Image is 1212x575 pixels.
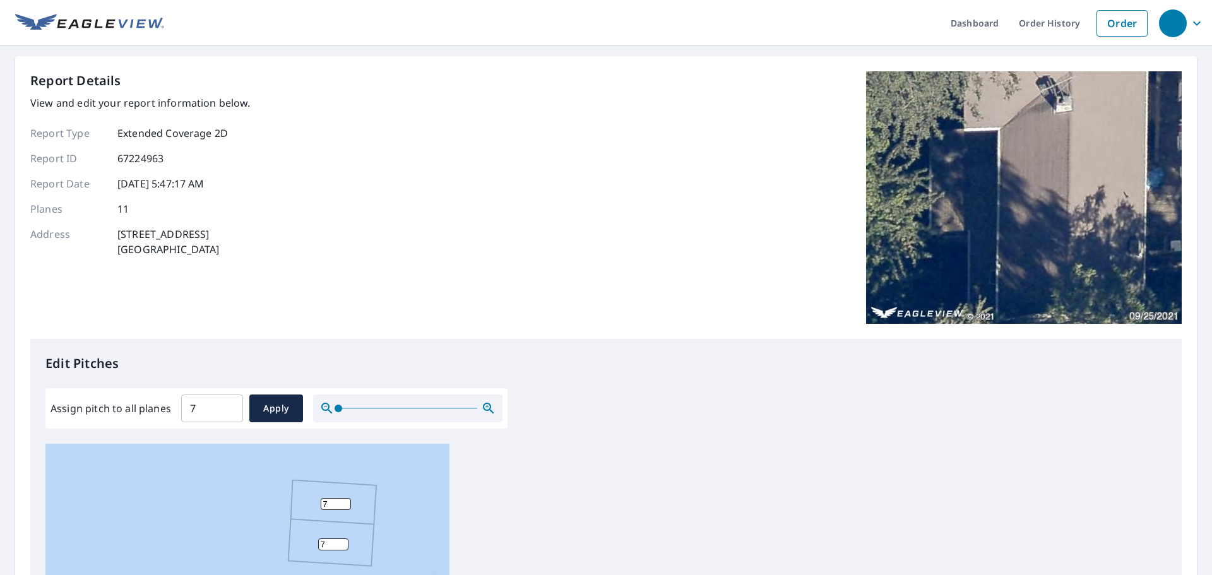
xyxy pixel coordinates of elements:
p: Address [30,227,106,257]
p: Extended Coverage 2D [117,126,228,141]
p: 67224963 [117,151,163,166]
p: [STREET_ADDRESS] [GEOGRAPHIC_DATA] [117,227,220,257]
span: Apply [259,401,293,417]
img: EV Logo [15,14,164,33]
label: Assign pitch to all planes [50,401,171,416]
p: [DATE] 5:47:17 AM [117,176,205,191]
input: 00.0 [181,391,243,426]
button: Apply [249,394,303,422]
p: Report Type [30,126,106,141]
p: Report ID [30,151,106,166]
p: Planes [30,201,106,216]
p: View and edit your report information below. [30,95,251,110]
p: 11 [117,201,129,216]
a: Order [1096,10,1148,37]
img: Top image [866,71,1182,324]
p: Report Date [30,176,106,191]
p: Report Details [30,71,121,90]
p: Edit Pitches [45,354,1167,373]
